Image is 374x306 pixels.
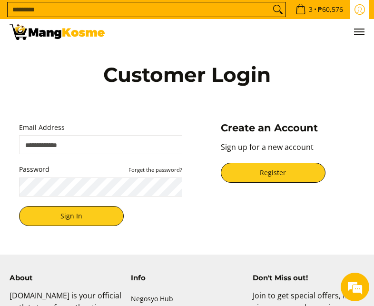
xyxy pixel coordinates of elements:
span: We're online! [55,92,131,188]
div: Chat with us now [49,53,160,66]
h4: Info [131,274,243,283]
span: ₱60,576 [316,6,344,13]
h4: Don't Miss out! [253,274,364,283]
h1: Customer Login [55,62,319,88]
button: Sign In [19,206,124,226]
span: • [293,4,346,15]
p: Sign up for a new account [221,141,355,163]
button: Menu [353,19,364,45]
h3: Create an Account [221,122,355,134]
label: Email Address [19,122,182,134]
button: Search [270,2,285,17]
span: 3 [307,6,314,13]
button: Password [128,166,182,173]
img: Account | Mang Kosme [10,24,105,40]
h4: About [10,274,121,283]
ul: Customer Navigation [114,19,364,45]
nav: Main Menu [114,19,364,45]
label: Password [19,164,182,176]
textarea: Type your message and hit 'Enter' [5,205,181,238]
a: Register [221,163,325,183]
div: Minimize live chat window [156,5,179,28]
small: Forget the password? [128,166,182,173]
